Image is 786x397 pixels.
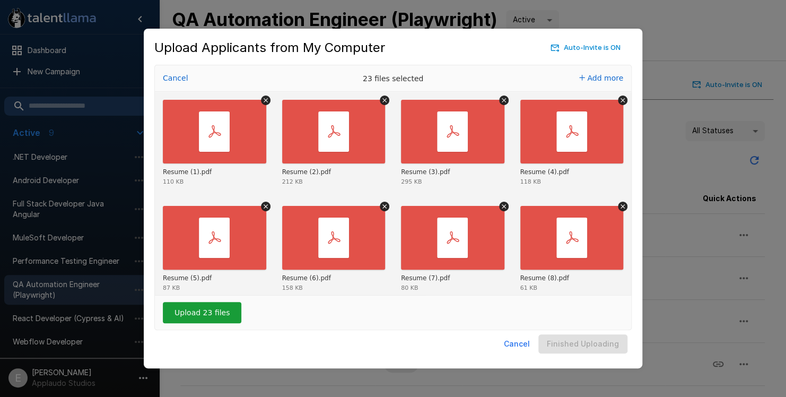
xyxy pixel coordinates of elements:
div: 80 KB [401,285,418,291]
div: 118 KB [520,179,541,185]
div: 110 KB [163,179,184,185]
button: Remove file [499,202,509,211]
button: Cancel [160,71,191,85]
button: Remove file [380,96,389,105]
div: Resume (3).pdf [401,168,450,177]
div: 87 KB [163,285,180,291]
div: 212 KB [282,179,303,185]
button: Remove file [618,96,627,105]
button: Remove file [380,202,389,211]
button: Remove file [618,202,627,211]
button: Add more files [575,71,627,85]
div: 23 files selected [313,65,473,92]
div: 158 KB [282,285,303,291]
div: Resume (4).pdf [520,168,569,177]
div: Resume (6).pdf [282,274,331,283]
div: Resume (2).pdf [282,168,331,177]
button: Cancel [500,334,534,354]
button: Auto-Invite is ON [548,39,623,56]
div: Resume (8).pdf [520,274,569,283]
span: Add more [587,74,623,82]
button: Remove file [261,96,270,105]
div: Resume (7).pdf [401,274,450,283]
div: 61 KB [520,285,537,291]
button: Remove file [261,202,270,211]
div: 295 KB [401,179,422,185]
button: Remove file [499,96,509,105]
button: Upload 23 files [163,302,241,323]
h5: Upload Applicants from My Computer [154,39,385,56]
div: Uppy Dashboard [154,65,632,330]
div: Resume (5).pdf [163,274,212,283]
div: Resume (1).pdf [163,168,212,177]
